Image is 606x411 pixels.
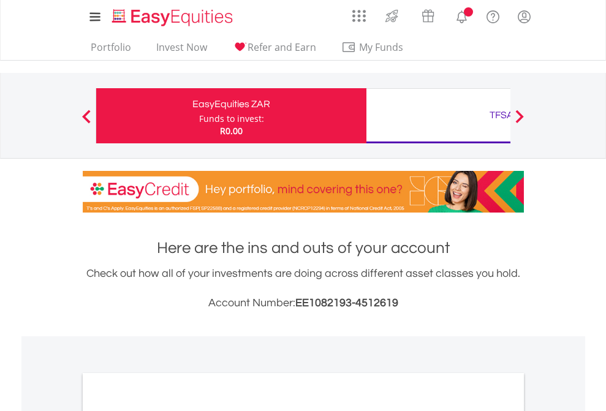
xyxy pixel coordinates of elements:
a: Home page [107,3,238,28]
div: Check out how all of your investments are doing across different asset classes you hold. [83,265,524,312]
a: Notifications [446,3,477,28]
div: Funds to invest: [199,113,264,125]
span: My Funds [341,39,422,55]
a: AppsGrid [344,3,374,23]
a: Vouchers [410,3,446,26]
div: EasyEquities ZAR [104,96,359,113]
span: R0.00 [220,125,243,137]
img: grid-menu-icon.svg [352,9,366,23]
a: Invest Now [151,41,212,60]
a: My Profile [509,3,540,30]
img: EasyEquities_Logo.png [110,7,238,28]
img: thrive-v2.svg [382,6,402,26]
a: Refer and Earn [227,41,321,60]
h1: Here are the ins and outs of your account [83,237,524,259]
a: Portfolio [86,41,136,60]
img: vouchers-v2.svg [418,6,438,26]
h3: Account Number: [83,295,524,312]
button: Next [507,116,532,128]
a: FAQ's and Support [477,3,509,28]
span: EE1082193-4512619 [295,297,398,309]
span: Refer and Earn [248,40,316,54]
img: EasyCredit Promotion Banner [83,171,524,213]
button: Previous [74,116,99,128]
